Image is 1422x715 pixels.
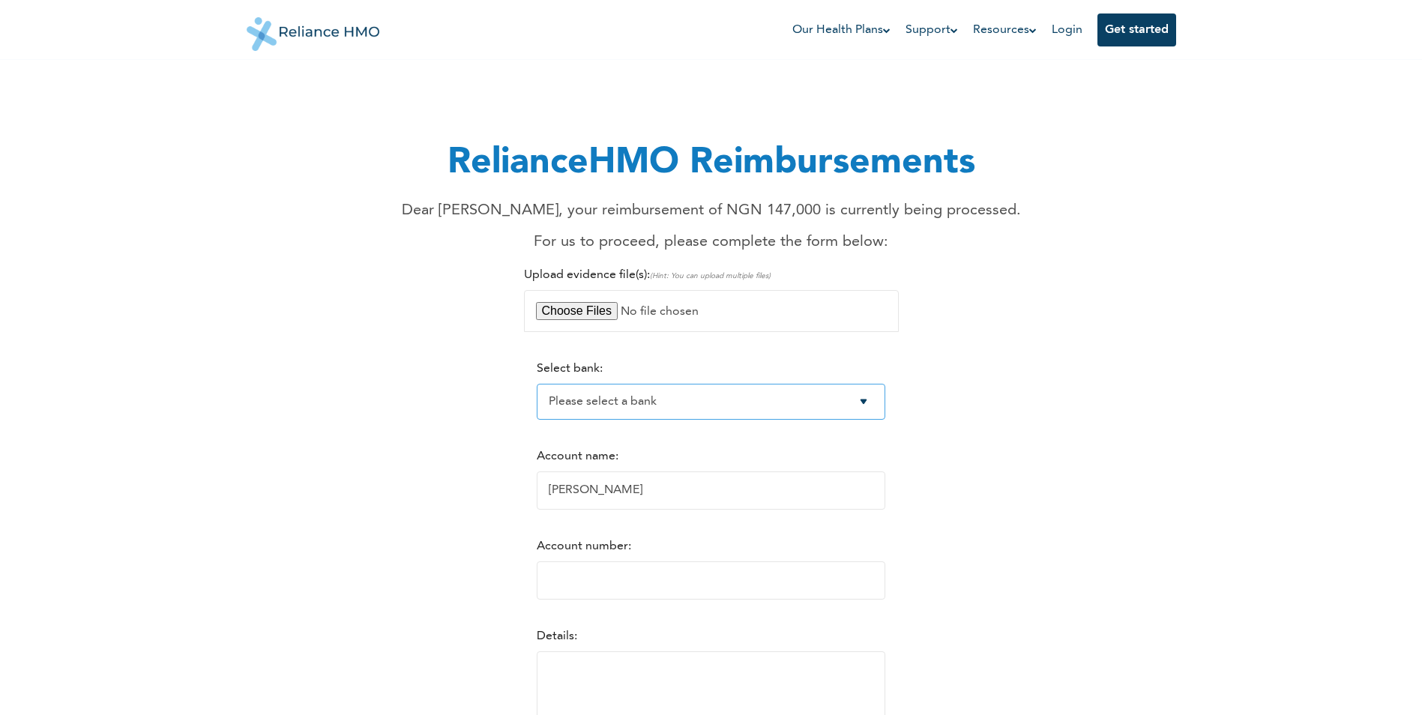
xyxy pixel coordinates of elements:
[906,21,958,39] a: Support
[537,450,618,462] label: Account name:
[402,199,1021,222] p: Dear [PERSON_NAME], your reimbursement of NGN 147,000 is currently being processed.
[402,136,1021,190] h1: RelianceHMO Reimbursements
[792,21,891,39] a: Our Health Plans
[537,630,577,642] label: Details:
[402,231,1021,253] p: For us to proceed, please complete the form below:
[537,540,631,552] label: Account number:
[537,363,603,375] label: Select bank:
[650,272,771,280] span: (Hint: You can upload multiple files)
[247,6,380,51] img: Reliance HMO's Logo
[1097,13,1176,46] button: Get started
[973,21,1037,39] a: Resources
[524,269,771,281] label: Upload evidence file(s):
[1052,24,1082,36] a: Login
